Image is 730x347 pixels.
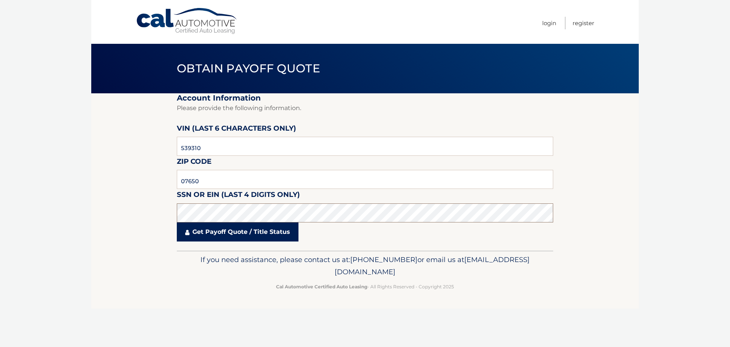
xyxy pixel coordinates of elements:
[177,189,300,203] label: SSN or EIN (last 4 digits only)
[177,103,553,114] p: Please provide the following information.
[177,61,320,75] span: Obtain Payoff Quote
[177,222,298,241] a: Get Payoff Quote / Title Status
[182,283,548,291] p: - All Rights Reserved - Copyright 2025
[350,255,417,264] span: [PHONE_NUMBER]
[182,254,548,278] p: If you need assistance, please contact us at: or email us at
[276,284,367,289] strong: Cal Automotive Certified Auto Leasing
[542,17,556,29] a: Login
[177,93,553,103] h2: Account Information
[573,17,594,29] a: Register
[136,8,238,35] a: Cal Automotive
[177,123,296,137] label: VIN (last 6 characters only)
[177,156,211,170] label: Zip Code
